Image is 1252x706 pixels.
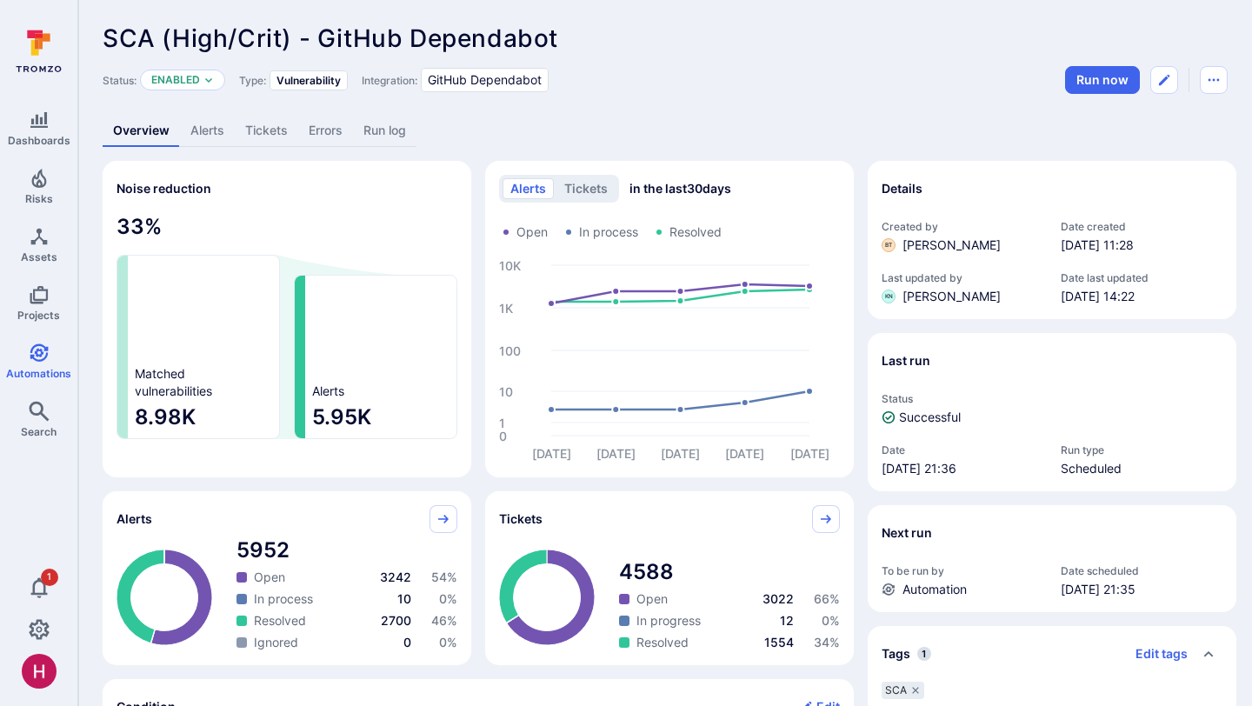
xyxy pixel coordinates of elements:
span: [PERSON_NAME] [902,236,1001,254]
div: Alerts pie widget [103,491,471,665]
div: Automation tabs [103,115,1228,147]
span: total [236,536,457,564]
span: 3242 [380,569,411,584]
span: [DATE] 21:35 [1061,581,1222,598]
span: Open [516,223,548,241]
div: Tickets pie widget [485,491,854,665]
span: Created by [882,220,1043,233]
span: Alerts [312,383,344,400]
section: Last run widget [868,333,1236,491]
text: [DATE] [725,446,764,461]
text: 0 [499,429,507,443]
span: Date created [1061,220,1222,233]
span: Matched vulnerabilities [135,365,212,400]
span: 5.95K [312,403,450,431]
span: 54 % [431,569,457,584]
span: 0 % [439,591,457,606]
span: Successful [899,409,961,426]
text: 10K [499,258,521,273]
span: Integration: [362,74,417,87]
a: Tickets [235,115,298,147]
h2: Last run [882,352,930,370]
span: 12 [780,613,794,628]
button: Automation menu [1200,66,1228,94]
div: Kacper Nowak [882,290,896,303]
span: 46 % [431,613,457,628]
img: ACg8ocKzQzwPSwOZT_k9C736TfcBpCStqIZdMR9gXOhJgTaH9y_tsw=s96-c [22,654,57,689]
span: Resolved [669,223,722,241]
section: Details widget [868,161,1236,319]
span: 1 [41,569,58,586]
text: 1 [499,416,505,430]
h2: Tags [882,645,910,663]
span: 33 % [117,213,457,241]
span: Open [254,569,285,586]
span: Open [636,590,668,608]
span: [DATE] 21:36 [882,460,1043,477]
text: [DATE] [661,446,700,461]
span: Projects [17,309,60,322]
span: 34 % [814,635,840,649]
span: Automations [6,367,71,380]
span: Status: [103,74,137,87]
span: 0 [403,635,411,649]
span: SCA (High/Crit) - GitHub Dependabot [103,23,558,53]
span: Date last updated [1061,271,1222,284]
span: 1554 [764,635,794,649]
span: 1 [917,647,931,661]
span: 10 [397,591,411,606]
span: Automation [902,581,967,598]
button: Expand dropdown [203,75,214,85]
a: Alerts [180,115,235,147]
span: 66 % [814,591,840,606]
text: 1K [499,301,513,316]
span: In progress [636,612,701,629]
div: Billy Tinnes [882,238,896,252]
span: Last updated by [882,271,1043,284]
div: Collapse tags [868,626,1236,682]
text: [DATE] [596,446,636,461]
span: Dashboards [8,134,70,147]
a: Errors [298,115,353,147]
text: 100 [499,343,521,358]
text: [DATE] [532,446,571,461]
text: [DATE] [790,446,829,461]
span: Status [882,392,1222,405]
span: Date [882,443,1043,456]
span: Tickets [499,510,543,528]
button: alerts [503,178,554,199]
span: [PERSON_NAME] [902,288,1001,305]
section: Next run widget [868,505,1236,612]
span: Risks [25,192,53,205]
span: Resolved [636,634,689,651]
span: Resolved [254,612,306,629]
h2: Details [882,180,922,197]
button: Enabled [151,73,200,87]
span: total [619,558,840,586]
span: 8.98K [135,403,272,431]
span: SCA [885,683,907,697]
span: Search [21,425,57,438]
text: 10 [499,384,513,399]
span: GitHub Dependabot [428,71,542,89]
span: To be run by [882,564,1043,577]
span: [DATE] 14:22 [1061,288,1222,305]
div: Alerts/Tickets trend [485,161,854,477]
button: Run automation [1065,66,1140,94]
span: Type: [239,74,266,87]
span: Date scheduled [1061,564,1222,577]
span: Ignored [254,634,298,651]
button: tickets [556,178,616,199]
h2: Next run [882,524,932,542]
span: 0 % [439,635,457,649]
span: 2700 [381,613,411,628]
a: Overview [103,115,180,147]
span: In process [254,590,313,608]
span: in the last 30 days [629,180,731,197]
span: Scheduled [1061,460,1222,477]
button: Edit tags [1122,640,1188,668]
span: [DATE] 11:28 [1061,236,1222,254]
span: Alerts [117,510,152,528]
div: Vulnerability [270,70,348,90]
